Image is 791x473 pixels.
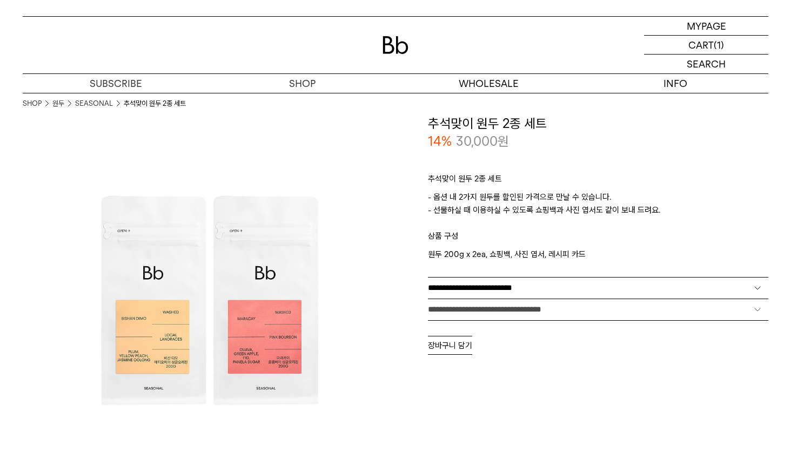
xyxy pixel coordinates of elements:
[644,36,768,55] a: CART (1)
[428,336,472,355] button: 장바구니 담기
[428,132,452,151] p: 14%
[687,55,726,73] p: SEARCH
[687,17,726,35] p: MYPAGE
[23,98,42,109] a: SHOP
[209,74,395,93] a: SHOP
[498,133,509,149] span: 원
[688,36,714,54] p: CART
[52,98,64,109] a: 원두
[582,74,768,93] p: INFO
[124,98,186,109] li: 추석맞이 원두 2종 세트
[23,74,209,93] a: SUBSCRIBE
[456,132,509,151] p: 30,000
[714,36,724,54] p: (1)
[395,74,582,93] p: WHOLESALE
[428,229,768,248] p: 상품 구성
[428,114,768,133] h3: 추석맞이 원두 2종 세트
[75,98,113,109] a: SEASONAL
[428,191,768,229] p: - 옵션 내 2가지 원두를 할인된 가격으로 만날 수 있습니다. - 선물하실 때 이용하실 수 있도록 쇼핑백과 사진 엽서도 같이 보내 드려요.
[428,172,768,191] p: 추석맞이 원두 2종 세트
[428,248,768,261] p: 원두 200g x 2ea, 쇼핑백, 사진 엽서, 레시피 카드
[644,17,768,36] a: MYPAGE
[383,36,408,54] img: 로고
